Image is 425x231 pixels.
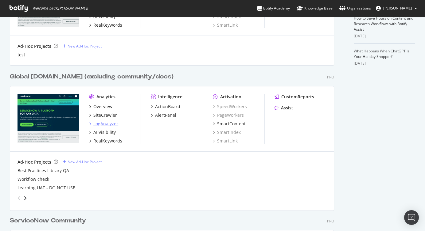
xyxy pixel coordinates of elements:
div: Botify Academy [257,5,290,11]
div: Organizations [339,5,371,11]
div: Assist [281,105,293,111]
a: test [18,52,25,58]
div: New Ad-Hoc Project [68,159,102,165]
a: LogAnalyzer [89,121,118,127]
div: Ad-Hoc Projects [18,159,51,165]
a: RealKeywords [89,138,122,144]
a: SpeedWorkers [213,104,247,110]
a: ServiceNow Community [10,216,88,225]
div: Activation [220,94,241,100]
div: LogAnalyzer [93,121,118,127]
a: AI Visibility [89,129,116,135]
a: What Happens When ChatGPT Is Your Holiday Shopper? [354,48,409,59]
div: RealKeywords [93,138,122,144]
span: Welcome back, [PERSON_NAME] ! [32,6,88,11]
a: Assist [275,105,293,111]
a: AlertPanel [151,112,176,118]
button: [PERSON_NAME] [371,3,422,13]
div: Analytics [96,94,115,100]
div: SmartContent [217,121,246,127]
div: Overview [93,104,112,110]
a: ActionBoard [151,104,180,110]
a: New Ad-Hoc Project [63,44,102,49]
div: SiteCrawler [93,112,117,118]
a: Best Practices Library QA [18,168,69,174]
div: Pro [327,74,334,80]
div: AlertPanel [155,112,176,118]
a: SmartContent [213,121,246,127]
a: Overview [89,104,112,110]
a: SmartLink [213,22,238,28]
div: [DATE] [354,33,415,39]
div: Ad-Hoc Projects [18,43,51,49]
div: ServiceNow Community [10,216,86,225]
div: RealKeywords [93,22,122,28]
div: ActionBoard [155,104,180,110]
a: RealKeywords [89,22,122,28]
a: Global [DOMAIN_NAME] (excluding community/docs) [10,72,176,81]
div: Pro [327,218,334,224]
img: servicenow.com [18,94,79,143]
a: Workflow check [18,176,49,182]
a: Learning UAT - DO NOT USE [18,185,75,191]
div: Open Intercom Messenger [404,210,419,225]
a: SmartIndex [213,129,241,135]
div: Knowledge Base [297,5,333,11]
div: [DATE] [354,61,415,66]
a: How to Save Hours on Content and Research Workflows with Botify Assist [354,16,413,32]
div: AI Visibility [93,129,116,135]
a: PageWorkers [213,112,244,118]
div: Intelligence [158,94,182,100]
a: SmartLink [213,138,238,144]
a: SiteCrawler [89,112,117,118]
div: New Ad-Hoc Project [68,44,102,49]
div: Global [DOMAIN_NAME] (excluding community/docs) [10,72,174,81]
div: angle-right [23,195,27,201]
a: CustomReports [275,94,314,100]
div: CustomReports [281,94,314,100]
span: Tim Manalo [383,6,412,11]
div: angle-left [15,193,23,203]
a: New Ad-Hoc Project [63,159,102,165]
